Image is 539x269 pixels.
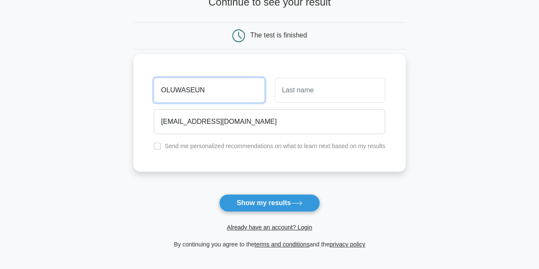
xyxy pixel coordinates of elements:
[329,241,365,248] a: privacy policy
[219,194,320,212] button: Show my results
[128,239,411,249] div: By continuing you agree to the and the
[254,241,309,248] a: terms and conditions
[164,143,385,149] label: Send me personalized recommendations on what to learn next based on my results
[227,224,312,231] a: Already have an account? Login
[154,78,264,103] input: First name
[275,78,385,103] input: Last name
[154,109,385,134] input: Email
[250,31,307,39] div: The test is finished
